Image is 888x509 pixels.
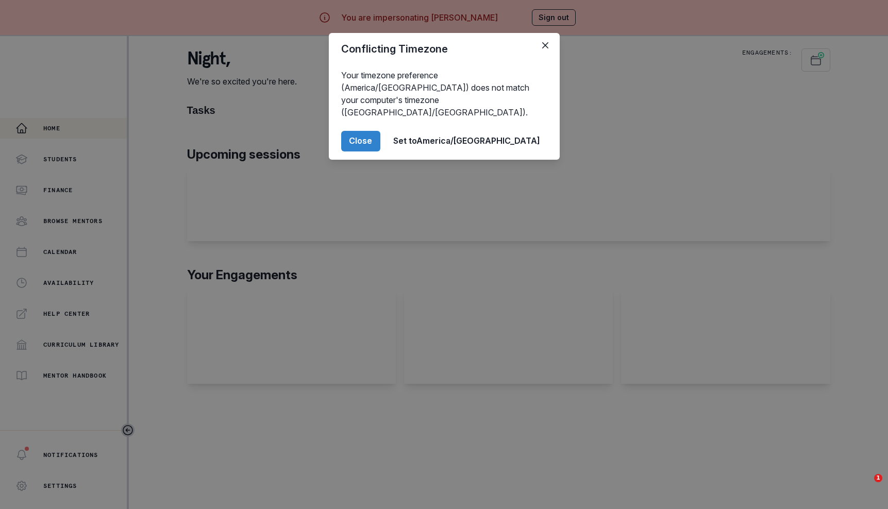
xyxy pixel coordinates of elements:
header: Conflicting Timezone [329,33,560,65]
div: Your timezone preference (America/[GEOGRAPHIC_DATA]) does not match your computer's timezone ([GE... [329,65,560,123]
span: 1 [874,474,882,482]
iframe: Intercom live chat [853,474,878,499]
button: Close [537,37,554,54]
button: Set toAmerica/[GEOGRAPHIC_DATA] [387,131,547,151]
button: Close [341,131,380,151]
